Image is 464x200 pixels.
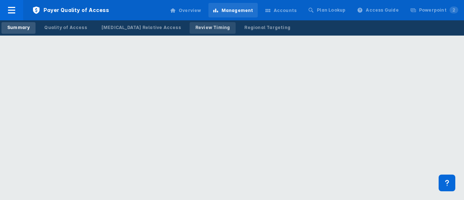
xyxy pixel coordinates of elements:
[366,7,398,13] div: Access Guide
[7,24,30,31] div: Summary
[439,175,455,191] div: Contact Support
[221,7,253,14] div: Management
[261,3,301,17] a: Accounts
[166,3,206,17] a: Overview
[419,7,458,13] div: Powerpoint
[44,24,87,31] div: Quality of Access
[190,22,236,34] a: Review Timing
[244,24,290,31] div: Regional Targeting
[274,7,297,14] div: Accounts
[1,22,36,34] a: Summary
[317,7,345,13] div: Plan Lookup
[239,22,296,34] a: Regional Targeting
[101,24,181,31] div: [MEDICAL_DATA] Relative Access
[449,7,458,13] span: 2
[38,22,92,34] a: Quality of Access
[195,24,230,31] div: Review Timing
[96,22,187,34] a: [MEDICAL_DATA] Relative Access
[179,7,201,14] div: Overview
[208,3,258,17] a: Management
